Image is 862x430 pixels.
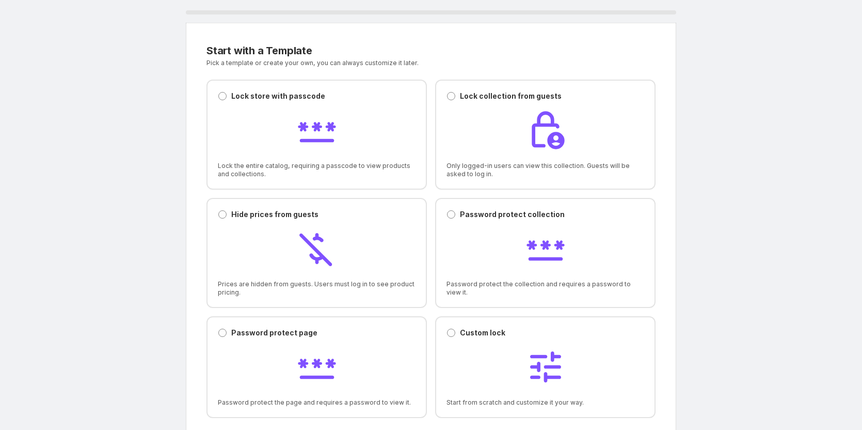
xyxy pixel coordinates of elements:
[460,209,565,220] p: Password protect collection
[460,328,505,338] p: Custom lock
[446,398,644,407] span: Start from scratch and customize it your way.
[206,59,533,67] p: Pick a template or create your own, you can always customize it later.
[460,91,562,101] p: Lock collection from guests
[296,110,338,151] img: Lock store with passcode
[525,228,566,269] img: Password protect collection
[218,280,416,297] span: Prices are hidden from guests. Users must log in to see product pricing.
[231,209,318,220] p: Hide prices from guests
[296,346,338,388] img: Password protect page
[231,91,325,101] p: Lock store with passcode
[231,328,317,338] p: Password protect page
[446,162,644,178] span: Only logged-in users can view this collection. Guests will be asked to log in.
[218,162,416,178] span: Lock the entire catalog, requiring a passcode to view products and collections.
[525,346,566,388] img: Custom lock
[206,44,312,57] span: Start with a Template
[525,110,566,151] img: Lock collection from guests
[446,280,644,297] span: Password protect the collection and requires a password to view it.
[218,398,416,407] span: Password protect the page and requires a password to view it.
[296,228,338,269] img: Hide prices from guests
